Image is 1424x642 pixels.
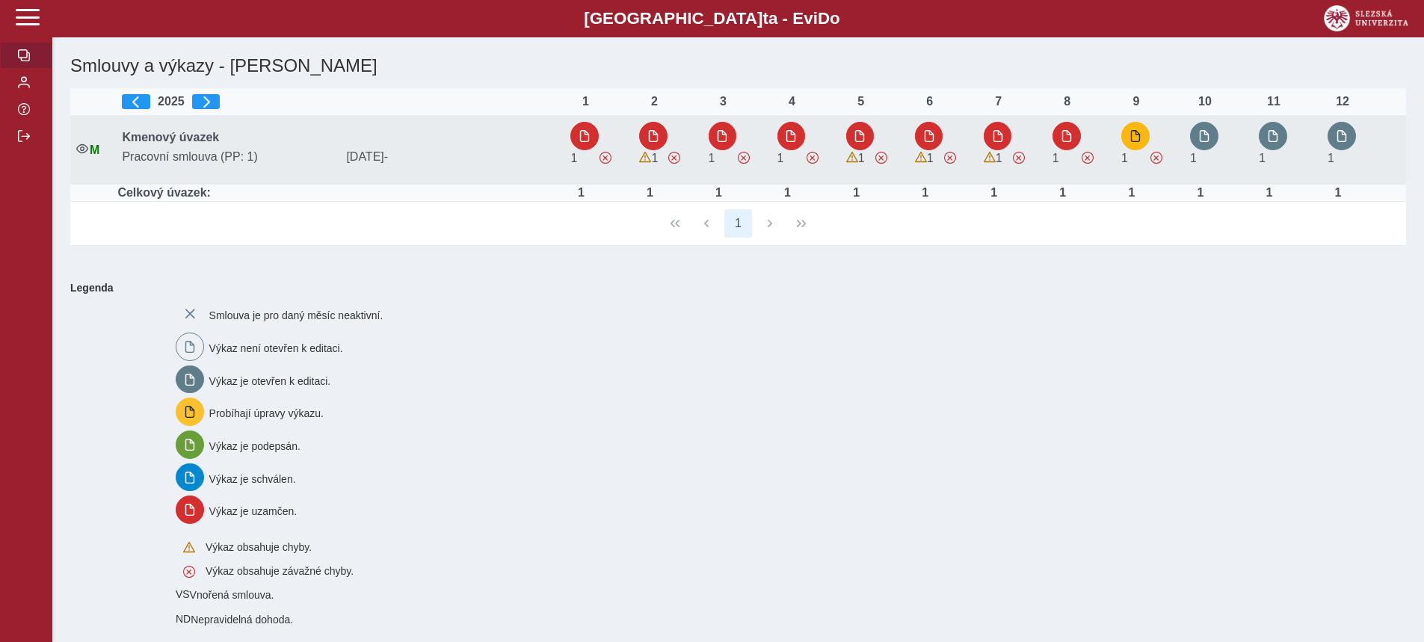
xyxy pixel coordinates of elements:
[979,186,1009,200] div: Úvazek : 8 h / den. 40 h / týden.
[639,152,651,164] span: Výkaz obsahuje upozornění.
[846,95,876,108] div: 5
[842,186,872,200] div: Úvazek : 8 h / den. 40 h / týden.
[639,95,669,108] div: 2
[915,152,927,164] span: Výkaz obsahuje upozornění.
[1259,95,1289,108] div: 11
[176,588,190,600] span: Smlouva vnořená do kmene
[704,186,734,200] div: Úvazek : 8 h / den. 40 h / týden.
[1328,152,1334,164] span: Úvazek : 8 h / den. 40 h / týden.
[1323,186,1353,200] div: Úvazek : 8 h / den. 40 h / týden.
[76,143,88,155] i: Smlouva je aktivní
[1013,152,1025,164] span: Výkaz obsahuje závažné chyby.
[1186,186,1215,200] div: Úvazek : 8 h / den. 40 h / týden.
[64,49,1187,82] h1: Smlouvy a výkazy - [PERSON_NAME]
[1048,186,1078,200] div: Úvazek : 8 h / den. 40 h / týden.
[1190,152,1197,164] span: Úvazek : 8 h / den. 40 h / týden.
[738,152,750,164] span: Výkaz obsahuje závažné chyby.
[209,342,343,354] span: Výkaz není otevřen k editaci.
[830,9,840,28] span: o
[1117,186,1147,200] div: Úvazek : 8 h / den. 40 h / týden.
[858,152,865,164] span: Úvazek : 8 h / den. 40 h / týden.
[709,95,739,108] div: 3
[668,152,680,164] span: Výkaz obsahuje závažné chyby.
[1082,152,1094,164] span: Výkaz obsahuje závažné chyby.
[1328,95,1357,108] div: 12
[191,614,293,626] span: Nepravidelná dohoda.
[600,152,611,164] span: Výkaz obsahuje závažné chyby.
[724,209,753,238] button: 1
[116,150,340,164] span: Pracovní smlouva (PP: 1)
[90,143,99,156] span: Údaje souhlasí s údaji v Magionu
[762,9,768,28] span: t
[1254,186,1284,200] div: Úvazek : 8 h / den. 40 h / týden.
[1259,152,1266,164] span: Úvazek : 8 h / den. 40 h / týden.
[384,150,388,163] span: -
[206,541,312,553] span: Výkaz obsahuje chyby.
[1121,152,1128,164] span: Úvazek : 8 h / den. 40 h / týden.
[209,309,383,321] span: Smlouva je pro daný měsíc neaktivní.
[64,276,1400,300] b: Legenda
[635,186,665,200] div: Úvazek : 8 h / den. 40 h / týden.
[1150,152,1162,164] span: Výkaz obsahuje závažné chyby.
[915,95,945,108] div: 6
[209,505,298,517] span: Výkaz je uzamčen.
[910,186,940,200] div: Úvazek : 8 h / den. 40 h / týden.
[846,152,858,164] span: Výkaz obsahuje upozornění.
[927,152,934,164] span: Úvazek : 8 h / den. 40 h / týden.
[1052,95,1082,108] div: 8
[777,95,807,108] div: 4
[116,185,564,202] td: Celkový úvazek:
[1052,152,1059,164] span: Úvazek : 8 h / den. 40 h / týden.
[1121,95,1151,108] div: 9
[807,152,819,164] span: Výkaz obsahuje závažné chyby.
[209,472,296,484] span: Výkaz je schválen.
[984,95,1014,108] div: 7
[1190,95,1220,108] div: 10
[777,152,784,164] span: Úvazek : 8 h / den. 40 h / týden.
[566,186,596,200] div: Úvazek : 8 h / den. 40 h / týden.
[190,589,274,601] span: Vnořená smlouva.
[122,94,558,109] div: 2025
[122,131,219,143] b: Kmenový úvazek
[45,9,1379,28] b: [GEOGRAPHIC_DATA] a - Evi
[651,152,658,164] span: Úvazek : 8 h / den. 40 h / týden.
[570,152,577,164] span: Úvazek : 8 h / den. 40 h / týden.
[1324,5,1408,31] img: logo_web_su.png
[206,565,354,577] span: Výkaz obsahuje závažné chyby.
[875,152,887,164] span: Výkaz obsahuje závažné chyby.
[818,9,830,28] span: D
[340,150,564,164] span: [DATE]
[209,374,331,386] span: Výkaz je otevřen k editaci.
[984,152,996,164] span: Výkaz obsahuje upozornění.
[209,407,324,419] span: Probíhají úpravy výkazu.
[709,152,715,164] span: Úvazek : 8 h / den. 40 h / týden.
[996,152,1002,164] span: Úvazek : 8 h / den. 40 h / týden.
[176,613,191,625] span: Smlouva vnořená do kmene
[570,95,600,108] div: 1
[209,440,300,452] span: Výkaz je podepsán.
[773,186,803,200] div: Úvazek : 8 h / den. 40 h / týden.
[944,152,956,164] span: Výkaz obsahuje závažné chyby.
